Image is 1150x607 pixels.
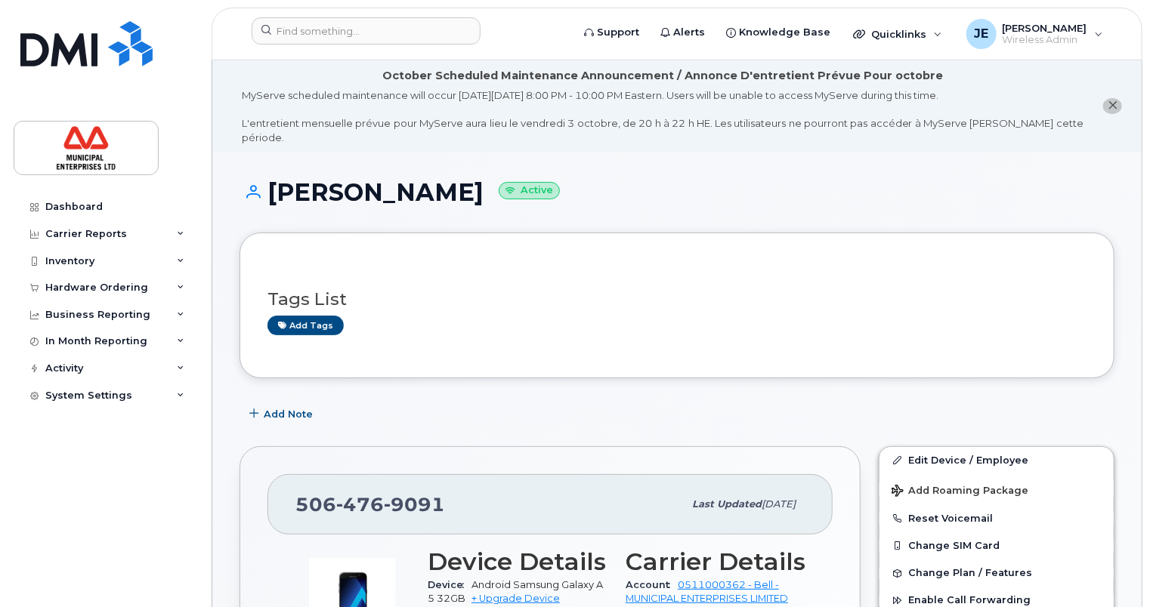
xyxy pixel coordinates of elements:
[242,88,1084,144] div: MyServe scheduled maintenance will occur [DATE][DATE] 8:00 PM - 10:00 PM Eastern. Users will be u...
[384,493,445,516] span: 9091
[892,485,1028,499] span: Add Roaming Package
[762,498,796,510] span: [DATE]
[267,316,344,334] a: Add tags
[264,407,313,421] span: Add Note
[295,493,445,516] span: 506
[880,505,1114,532] button: Reset Voicemail
[499,182,560,199] small: Active
[428,579,603,604] span: Android Samsung Galaxy A5 32GB
[692,498,762,510] span: Last updated
[626,548,805,575] h3: Carrier Details
[240,179,1114,205] h1: [PERSON_NAME]
[626,579,678,590] span: Account
[267,290,1087,309] h3: Tags List
[382,68,943,84] div: October Scheduled Maintenance Announcement / Annonce D'entretient Prévue Pour octobre
[240,401,326,428] button: Add Note
[908,595,1031,606] span: Enable Call Forwarding
[336,493,384,516] span: 476
[428,548,607,575] h3: Device Details
[880,474,1114,505] button: Add Roaming Package
[880,447,1114,474] a: Edit Device / Employee
[1103,98,1122,114] button: close notification
[428,579,471,590] span: Device
[471,593,560,604] a: + Upgrade Device
[880,532,1114,559] button: Change SIM Card
[626,579,788,604] a: 0511000362 - Bell - MUNICIPAL ENTERPRISES LIMITED
[908,568,1032,579] span: Change Plan / Features
[880,559,1114,587] button: Change Plan / Features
